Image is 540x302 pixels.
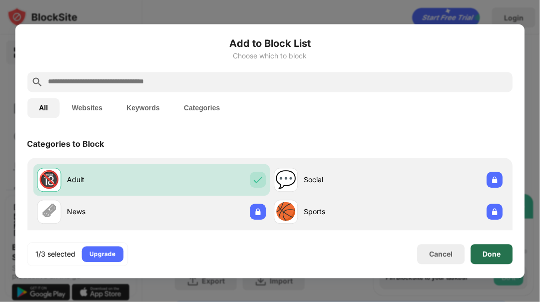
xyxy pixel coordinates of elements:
div: Categories to Block [27,139,104,149]
div: Done [483,250,501,258]
h6: Add to Block List [27,36,513,51]
button: Categories [172,98,232,118]
div: 🗞 [40,202,57,222]
div: News [67,207,151,217]
div: 💬 [275,170,296,190]
div: 🔞 [38,170,59,190]
button: Websites [60,98,114,118]
div: 1/3 selected [35,249,75,259]
div: Upgrade [89,249,115,259]
div: Cancel [430,250,453,259]
div: Sports [304,207,388,217]
button: Keywords [114,98,172,118]
button: All [27,98,60,118]
img: search.svg [31,76,43,88]
div: Social [304,175,388,185]
div: Choose which to block [27,52,513,60]
div: 🏀 [275,202,296,222]
div: Adult [67,175,151,185]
